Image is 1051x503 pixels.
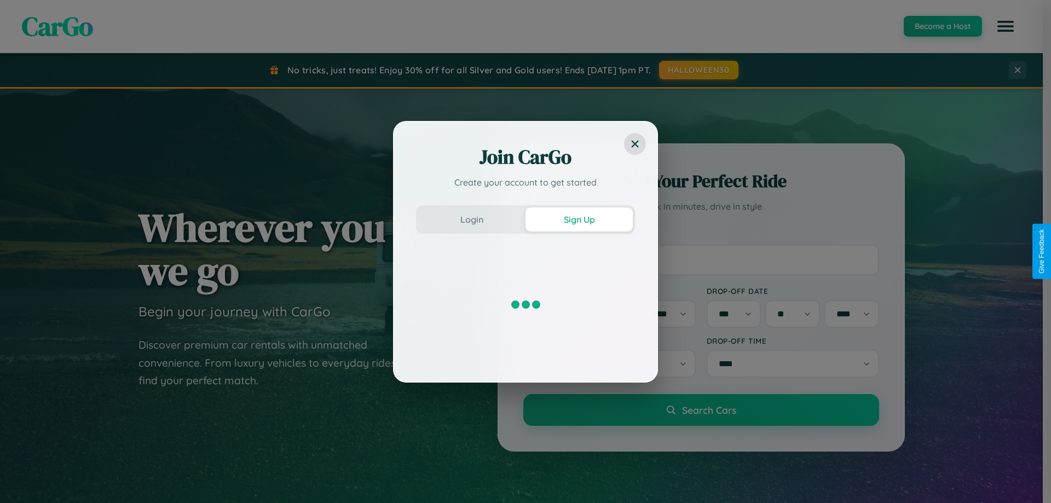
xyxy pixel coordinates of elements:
h2: Join CarGo [416,144,635,170]
iframe: Intercom live chat [11,466,37,492]
p: Create your account to get started [416,176,635,189]
div: Give Feedback [1038,229,1046,274]
button: Sign Up [525,207,633,232]
button: Login [418,207,525,232]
